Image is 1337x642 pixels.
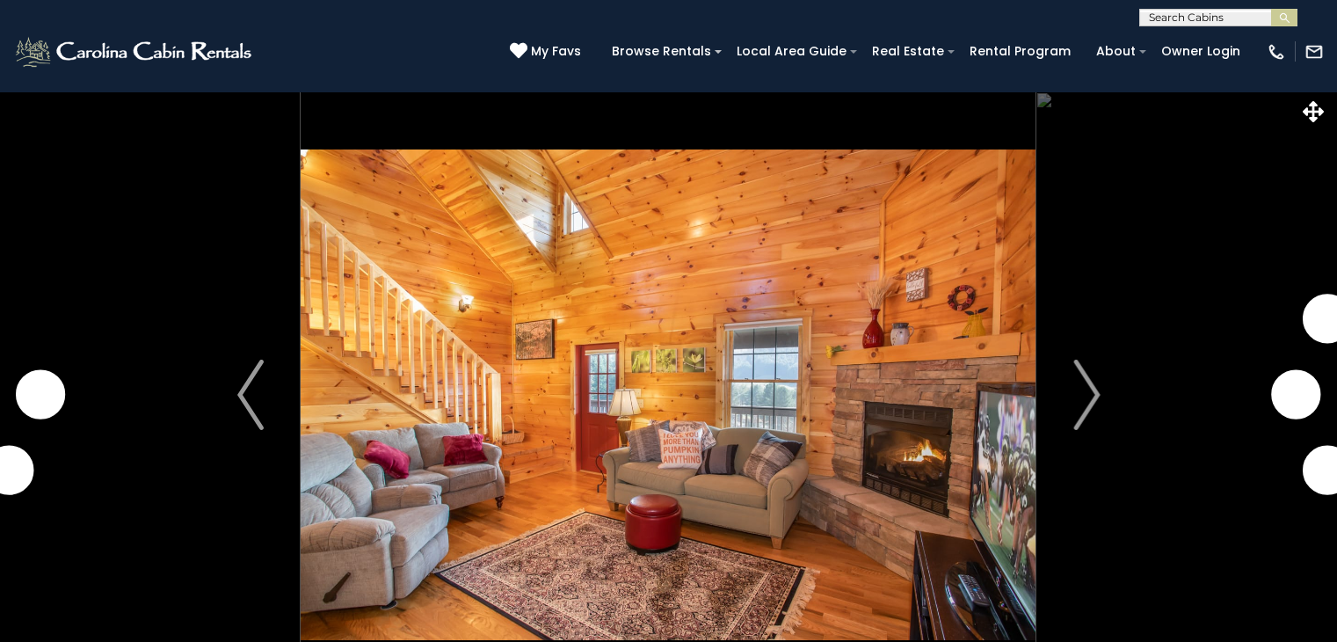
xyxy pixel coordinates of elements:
[237,360,264,430] img: arrow
[863,38,953,65] a: Real Estate
[961,38,1079,65] a: Rental Program
[1087,38,1144,65] a: About
[13,34,257,69] img: White-1-2.png
[531,42,581,61] span: My Favs
[510,42,585,62] a: My Favs
[1304,42,1324,62] img: mail-regular-white.png
[1152,38,1249,65] a: Owner Login
[1073,360,1100,430] img: arrow
[728,38,855,65] a: Local Area Guide
[1267,42,1286,62] img: phone-regular-white.png
[603,38,720,65] a: Browse Rentals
